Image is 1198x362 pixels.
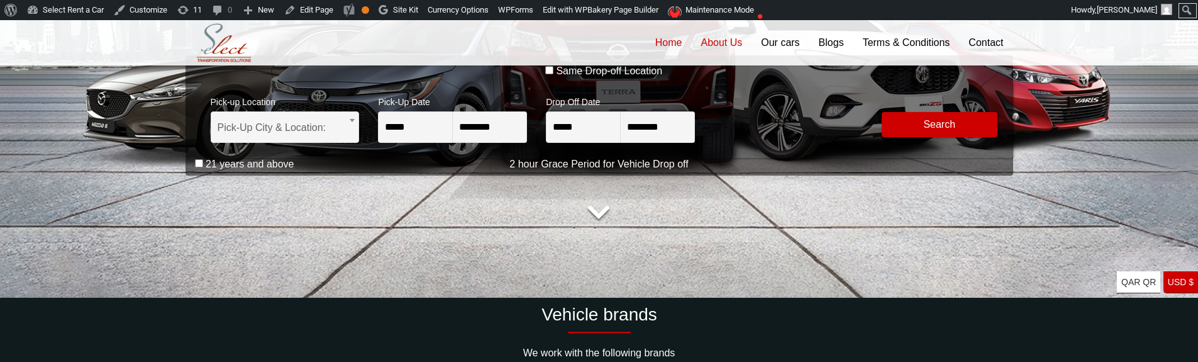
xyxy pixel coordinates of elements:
[206,158,294,171] label: 21 years and above
[186,157,1013,172] p: 2 hour Grace Period for Vehicle Drop off
[959,20,1012,65] a: Contact
[668,6,684,18] img: Maintenance mode is disabled
[754,3,767,14] i: ●
[809,20,853,65] a: Blogs
[546,89,695,111] span: Drop Off Date
[1163,271,1198,293] a: USD $
[186,346,1013,361] p: We work with the following brands
[646,20,692,65] a: Home
[853,20,960,65] a: Terms & Conditions
[378,89,527,111] span: Pick-Up Date
[189,21,259,65] img: Select Rent a Car
[211,111,360,143] span: Pick-Up City & Location:
[218,112,353,144] span: Pick-Up City & Location:
[1117,271,1160,293] a: QAR QR
[691,20,752,65] a: About Us
[556,65,662,77] label: Same Drop-off Location
[186,304,1013,325] h2: Vehicle brands
[211,89,360,111] span: Pick-up Location
[362,6,369,14] div: OK
[393,5,418,14] span: Site Kit
[752,20,809,65] a: Our cars
[882,112,997,137] button: Modify Search
[1097,5,1157,14] span: [PERSON_NAME]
